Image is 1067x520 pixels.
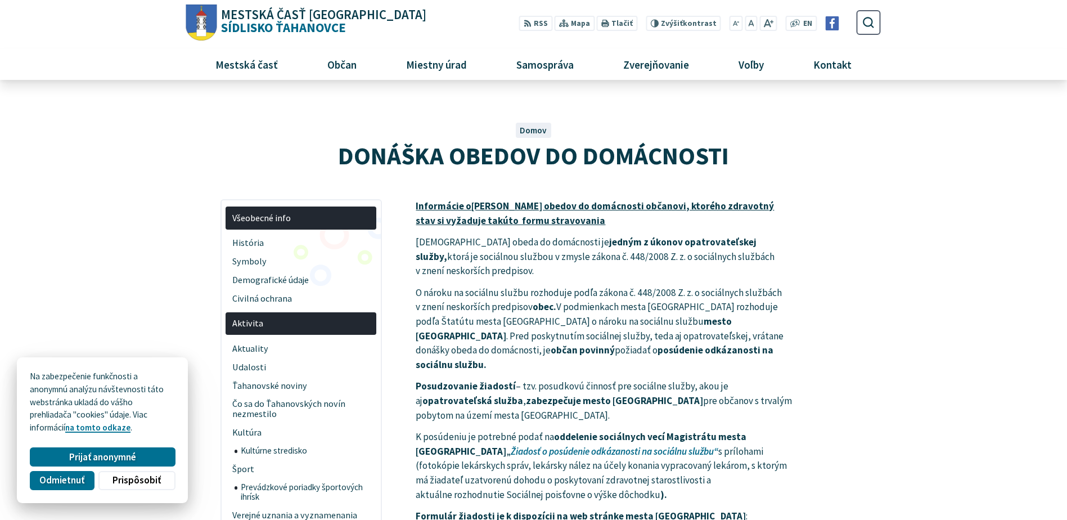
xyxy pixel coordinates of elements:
a: Voľby [718,49,785,79]
span: Všeobecné info [232,209,370,227]
span: Sídlisko Ťahanovce [217,8,427,34]
a: Kultúrne stredisko [235,442,377,460]
a: Zverejňovanie [603,49,710,79]
button: Nastaviť pôvodnú veľkosť písma [745,16,757,31]
a: Civilná ochrana [226,289,376,308]
p: K posúdeniu je potrebné podať na „ s prílohami (fotokópie lekárskych správ, lekársky nález na úče... [416,430,795,502]
span: Tlačiť [611,19,633,28]
span: Prijať anonymné [69,451,136,463]
strong: služba [494,395,523,407]
span: Samospráva [512,49,578,79]
span: Mestská časť [GEOGRAPHIC_DATA] [221,8,426,21]
span: kontrast [661,19,717,28]
p: Na zabezpečenie funkčnosti a anonymnú analýzu návštevnosti táto webstránka ukladá do vášho prehli... [30,370,175,434]
a: Aktivita [226,312,376,335]
span: Zverejňovanie [619,49,693,79]
a: Šport [226,460,376,478]
span: Udalosti [232,358,370,376]
p: [DEMOGRAPHIC_DATA] obeda do domácnosti je ktorá je sociálnou službou v zmysle zákona č. 448/2008 ... [416,235,795,279]
a: Aktuality [226,339,376,358]
span: Miestny úrad [402,49,471,79]
a: Miestny úrad [385,49,487,79]
strong: zabezpečuje mesto [GEOGRAPHIC_DATA] [526,395,703,407]
span: História [232,234,370,252]
button: Odmietnuť [30,471,94,490]
a: Kontakt [793,49,872,79]
span: Mapa [571,18,590,30]
button: Zvýšiťkontrast [646,16,721,31]
strong: posúdenie odkázanosti na sociálnu službu. [416,344,773,371]
span: Kontakt [809,49,856,79]
a: Domov [520,125,547,136]
span: Šport [232,460,370,478]
span: Čo sa do Ťahanovských novín nezmestilo [232,395,370,424]
a: Mapa [555,16,595,31]
u: Informácie o [416,200,471,212]
strong: občan povinný [551,344,615,356]
a: Ťahanovské noviny [226,376,376,395]
span: Aktivita [232,315,370,333]
strong: ). [660,488,667,501]
a: na tomto odkaze [65,422,130,433]
span: DONÁŠKA OBEDOV DO DOMÁCNOSTI [338,140,729,171]
a: EN [800,18,816,30]
p: O nároku na sociálnu službu rozhoduje podľa zákona č. 448/2008 Z. z. o sociálnych službách v znen... [416,286,795,373]
span: Kultúra [232,424,370,442]
a: Udalosti [226,358,376,376]
p: – tzv. posudkovú činnosť pre sociálne služby, akou je aj , pre občanov s trvalým pobytom na území... [416,379,795,423]
a: Čo sa do Ťahanovských novín nezmestilo [226,395,376,424]
span: Prispôsobiť [112,474,161,486]
span: Aktuality [232,339,370,358]
strong: opatrovateľská [422,395,492,407]
span: Občan [323,49,361,79]
strong: mesto [GEOGRAPHIC_DATA] [416,315,732,342]
em: Žiadosť o posúdenie odkázanosti na sociálnu službu“ [511,445,718,458]
span: Prevádzkové poriadky športových ihrísk [241,478,370,506]
a: Demografické údaje [226,271,376,289]
u: [PERSON_NAME] obedov do domácnosti občanovi, ktorého zdravotný stav si vyžaduje takúto formu stra... [416,200,774,227]
button: Prijať anonymné [30,447,175,467]
span: Civilná ochrana [232,289,370,308]
strong: oddelenie sociálnych vecí Magistrátu mesta [GEOGRAPHIC_DATA] [416,431,746,458]
a: Prevádzkové poriadky športových ihrísk [235,478,377,506]
a: História [226,234,376,252]
img: Prejsť na Facebook stránku [825,16,839,30]
span: Voľby [735,49,768,79]
span: Symboly [232,252,370,271]
strong: Posudzovanie žiadostí [416,380,516,392]
span: Zvýšiť [661,19,683,28]
a: Občan [307,49,377,79]
a: Logo Sídlisko Ťahanovce, prejsť na domovskú stránku. [186,5,426,41]
strong: obec. [533,301,556,313]
span: Mestská časť [211,49,282,79]
button: Zmenšiť veľkosť písma [730,16,743,31]
a: Mestská časť [195,49,298,79]
strong: jedným z úkonov [609,236,683,248]
a: Kultúra [226,424,376,442]
a: RSS [519,16,552,31]
a: Všeobecné info [226,207,376,230]
a: Samospráva [496,49,595,79]
button: Tlačiť [597,16,637,31]
span: Demografické údaje [232,271,370,289]
strong: opatrovateľskej služby, [416,236,757,263]
span: Kultúrne stredisko [241,442,370,460]
span: Ťahanovské noviny [232,376,370,395]
img: Prejsť na domovskú stránku [186,5,217,41]
span: EN [803,18,812,30]
a: Symboly [226,252,376,271]
span: RSS [534,18,548,30]
button: Zväčšiť veľkosť písma [759,16,777,31]
button: Prispôsobiť [98,471,175,490]
span: Odmietnuť [39,474,84,486]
